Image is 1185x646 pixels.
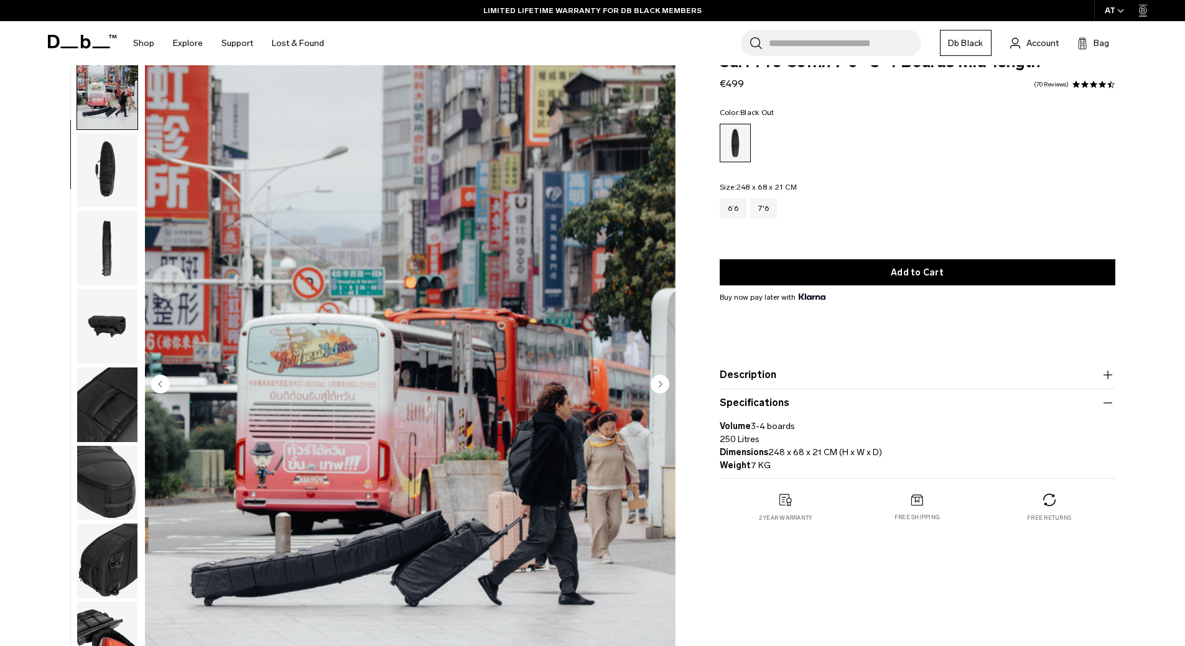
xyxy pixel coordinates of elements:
[720,447,768,458] strong: Dimensions
[77,54,138,130] button: Surf Pro Coffin 7'6 - 3-4 Boards Mid-length
[720,421,751,431] strong: Volume
[77,446,137,520] img: Surf Pro Coffin 7'6 - 3-4 Boards Mid-length
[1034,81,1069,88] a: 70 reviews
[77,367,137,442] img: Surf Pro Coffin 7'6 - 3-4 Boards Mid-length
[1026,37,1059,50] span: Account
[720,109,774,116] legend: Color:
[720,395,1115,410] button: Specifications
[737,183,797,191] span: 248 x 68 x 21 CM
[77,132,138,208] button: Surf Pro Coffin 7'6 - 3-4 Boards Mid-length
[77,133,137,208] img: Surf Pro Coffin 7'6 - 3-4 Boards Mid-length
[750,198,777,218] a: 7'6
[720,183,797,191] legend: Size:
[221,21,253,65] a: Support
[77,211,137,285] img: Surf Pro Coffin 7'6 - 3-4 Boards Mid-length
[940,30,992,56] a: Db Black
[740,108,774,117] span: Black Out
[799,293,825,300] img: {"height" => 20, "alt" => "Klarna"}
[651,374,669,395] button: Next slide
[77,445,138,521] button: Surf Pro Coffin 7'6 - 3-4 Boards Mid-length
[133,21,154,65] a: Shop
[720,198,747,218] a: 6’6
[895,513,940,522] p: Free shipping
[151,374,170,395] button: Previous slide
[1010,35,1059,50] a: Account
[77,289,137,364] img: Surf Pro Coffin 7'6 - 3-4 Boards Mid-length
[720,367,1115,382] button: Description
[272,21,324,65] a: Lost & Found
[173,21,203,65] a: Explore
[720,410,1115,472] p: 3-4 boards 250 Litres 248 x 68 x 21 CM (H x W x D) 7 KG
[77,55,137,129] img: Surf Pro Coffin 7'6 - 3-4 Boards Mid-length
[77,523,138,599] button: Surf Pro Coffin 7'6 - 3-4 Boards Mid-length
[720,54,1115,70] span: Surf Pro Coffin 7'6 - 3-4 Boards Mid-length
[720,78,744,90] span: €499
[1077,35,1109,50] button: Bag
[77,288,138,364] button: Surf Pro Coffin 7'6 - 3-4 Boards Mid-length
[1027,514,1071,522] p: Free returns
[720,124,751,162] a: Black Out
[77,210,138,286] button: Surf Pro Coffin 7'6 - 3-4 Boards Mid-length
[1094,37,1109,50] span: Bag
[720,460,751,471] strong: Weight
[759,514,812,522] p: 2 year warranty
[77,524,137,598] img: Surf Pro Coffin 7'6 - 3-4 Boards Mid-length
[77,367,138,443] button: Surf Pro Coffin 7'6 - 3-4 Boards Mid-length
[483,5,702,16] a: LIMITED LIFETIME WARRANTY FOR DB BLACK MEMBERS
[720,292,825,303] span: Buy now pay later with
[720,259,1115,285] button: Add to Cart
[124,21,333,65] nav: Main Navigation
